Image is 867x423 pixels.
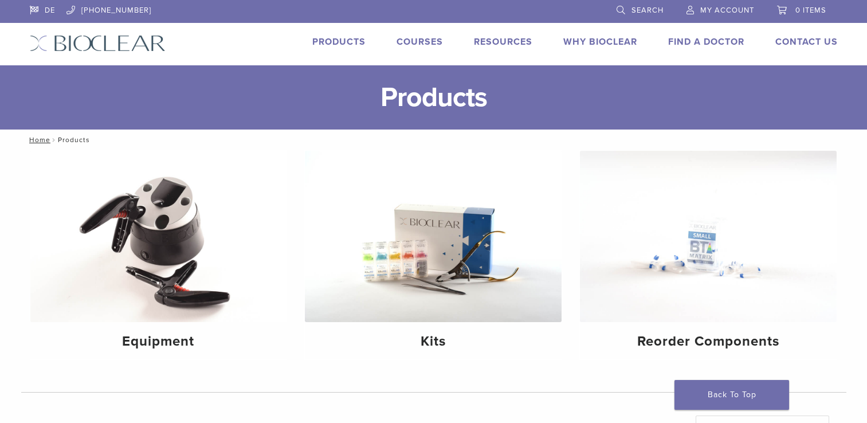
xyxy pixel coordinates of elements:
[30,151,287,322] img: Equipment
[50,137,58,143] span: /
[305,151,562,322] img: Kits
[30,151,287,359] a: Equipment
[631,6,664,15] span: Search
[580,151,837,322] img: Reorder Components
[700,6,754,15] span: My Account
[397,36,443,48] a: Courses
[474,36,532,48] a: Resources
[305,151,562,359] a: Kits
[775,36,838,48] a: Contact Us
[314,331,552,352] h4: Kits
[40,331,278,352] h4: Equipment
[668,36,744,48] a: Find A Doctor
[563,36,637,48] a: Why Bioclear
[795,6,826,15] span: 0 items
[589,331,827,352] h4: Reorder Components
[26,136,50,144] a: Home
[312,36,366,48] a: Products
[674,380,789,410] a: Back To Top
[21,130,846,150] nav: Products
[30,35,166,52] img: Bioclear
[580,151,837,359] a: Reorder Components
